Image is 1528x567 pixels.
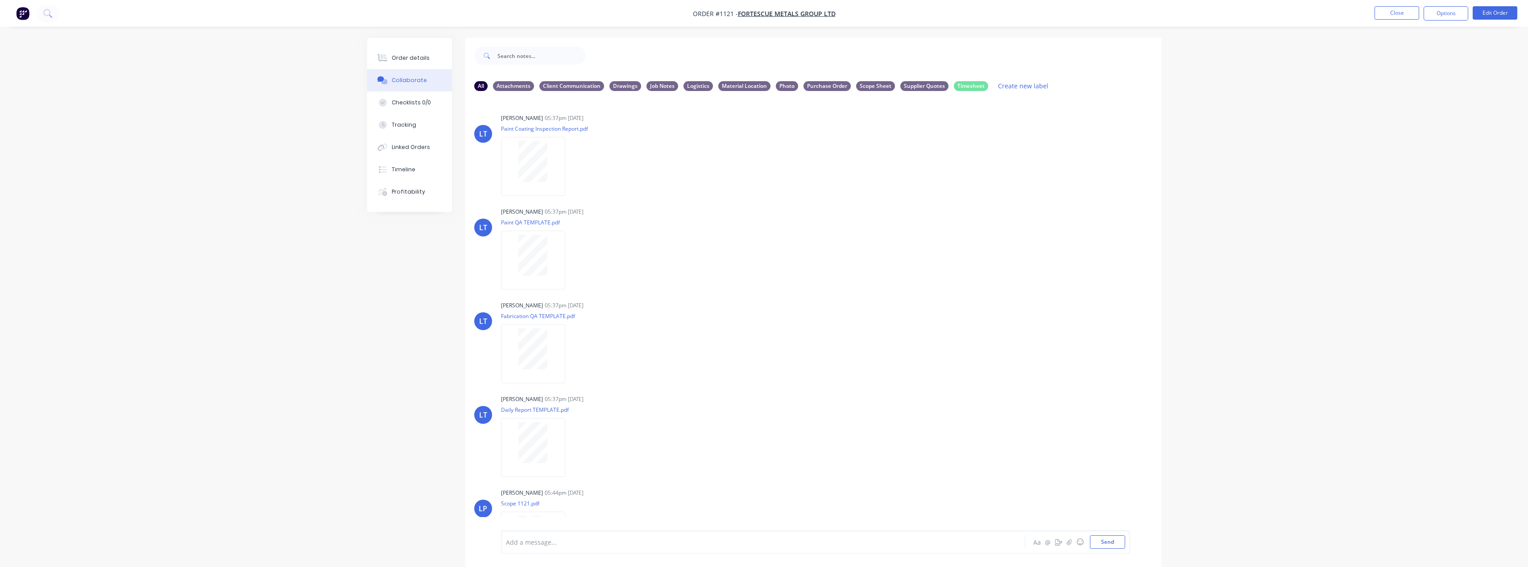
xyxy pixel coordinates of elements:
[367,47,452,69] button: Order details
[994,80,1053,92] button: Create new label
[479,316,487,327] div: LT
[367,136,452,158] button: Linked Orders
[367,158,452,181] button: Timeline
[1424,6,1468,21] button: Options
[392,143,430,151] div: Linked Orders
[392,121,416,129] div: Tracking
[856,81,895,91] div: Scope Sheet
[367,69,452,91] button: Collaborate
[501,312,575,320] p: Fabrication QA TEMPLATE.pdf
[1043,537,1053,547] button: @
[479,503,487,514] div: LP
[501,302,543,310] div: [PERSON_NAME]
[501,114,543,122] div: [PERSON_NAME]
[392,99,431,107] div: Checklists 0/0
[367,114,452,136] button: Tracking
[392,54,430,62] div: Order details
[545,489,584,497] div: 05:44pm [DATE]
[501,125,588,132] p: Paint Coating Inspection Report.pdf
[1075,537,1085,547] button: ☺
[803,81,851,91] div: Purchase Order
[545,395,584,403] div: 05:37pm [DATE]
[539,81,604,91] div: Client Communication
[646,81,678,91] div: Job Notes
[474,81,488,91] div: All
[1032,537,1043,547] button: Aa
[609,81,641,91] div: Drawings
[693,9,738,18] span: Order #1121 -
[683,81,713,91] div: Logistics
[392,76,427,84] div: Collaborate
[718,81,770,91] div: Material Location
[367,181,452,203] button: Profitability
[479,410,487,420] div: LT
[479,128,487,139] div: LT
[738,9,836,18] a: FORTESCUE METALS GROUP LTD
[501,500,574,507] p: Scope 1121.pdf
[497,47,586,65] input: Search notes...
[16,7,29,20] img: Factory
[545,114,584,122] div: 05:37pm [DATE]
[367,91,452,114] button: Checklists 0/0
[501,489,543,497] div: [PERSON_NAME]
[1090,535,1125,549] button: Send
[392,166,415,174] div: Timeline
[900,81,948,91] div: Supplier Quotes
[1375,6,1419,20] button: Close
[392,188,425,196] div: Profitability
[954,81,988,91] div: Timesheet
[479,222,487,233] div: LT
[501,406,574,414] p: Daily Report TEMPLATE.pdf
[501,208,543,216] div: [PERSON_NAME]
[776,81,798,91] div: Photo
[1473,6,1517,20] button: Edit Order
[545,208,584,216] div: 05:37pm [DATE]
[545,302,584,310] div: 05:37pm [DATE]
[493,81,534,91] div: Attachments
[501,395,543,403] div: [PERSON_NAME]
[501,219,574,226] p: Paint QA TEMPLATE.pdf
